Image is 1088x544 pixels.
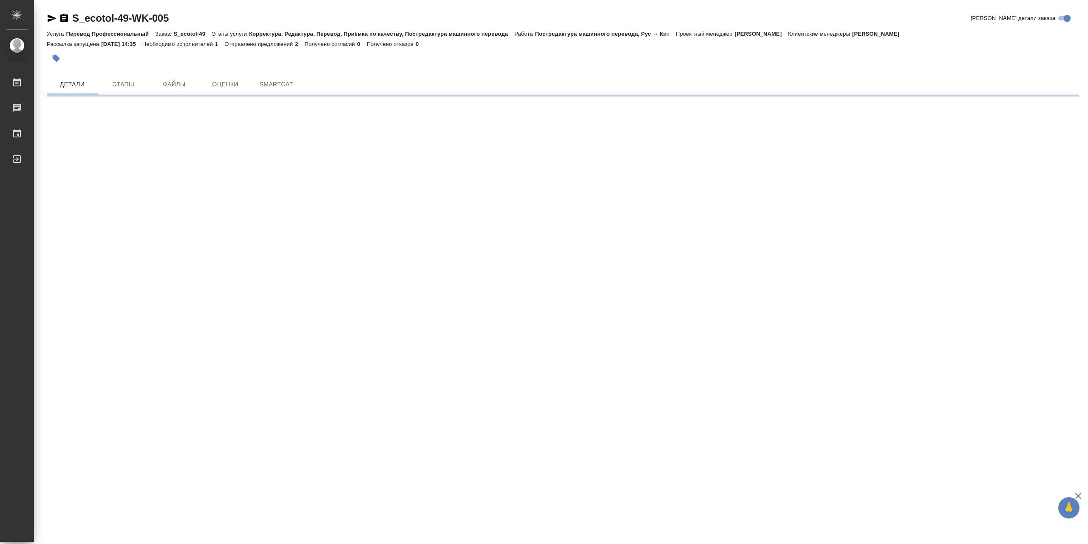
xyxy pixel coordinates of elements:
[535,31,676,37] p: Постредактура машинного перевода, Рус → Кит
[1062,499,1076,517] span: 🙏
[103,79,144,90] span: Этапы
[734,31,788,37] p: [PERSON_NAME]
[101,41,142,47] p: [DATE] 14:35
[305,41,357,47] p: Получено согласий
[47,13,57,23] button: Скопировать ссылку для ЯМессенджера
[788,31,852,37] p: Клиентские менеджеры
[212,31,249,37] p: Этапы услуги
[249,31,514,37] p: Корректура, Редактура, Перевод, Приёмка по качеству, Постредактура машинного перевода
[224,41,295,47] p: Отправлено предложений
[514,31,535,37] p: Работа
[154,79,195,90] span: Файлы
[142,41,215,47] p: Необходимо исполнителей
[852,31,906,37] p: [PERSON_NAME]
[357,41,366,47] p: 0
[72,12,169,24] a: S_ecotol-49-WK-005
[256,79,297,90] span: SmartCat
[47,49,65,68] button: Добавить тэг
[47,31,66,37] p: Услуга
[416,41,425,47] p: 0
[676,31,734,37] p: Проектный менеджер
[215,41,224,47] p: 1
[205,79,246,90] span: Оценки
[52,79,93,90] span: Детали
[367,41,416,47] p: Получено отказов
[155,31,173,37] p: Заказ:
[66,31,155,37] p: Перевод Профессиональный
[295,41,304,47] p: 2
[971,14,1055,23] span: [PERSON_NAME] детали заказа
[47,41,101,47] p: Рассылка запущена
[59,13,69,23] button: Скопировать ссылку
[1058,497,1079,518] button: 🙏
[174,31,212,37] p: S_ecotol-49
